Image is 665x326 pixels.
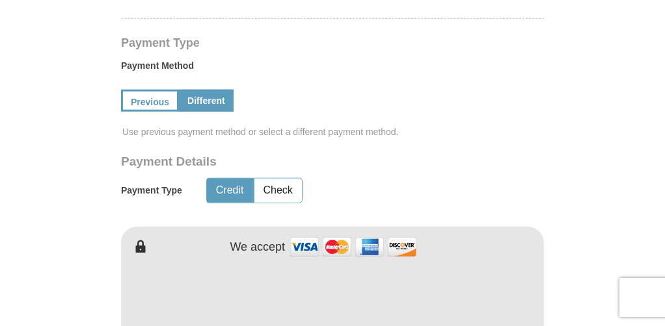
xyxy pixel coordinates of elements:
[230,240,286,255] h4: We accept
[122,125,545,138] span: Use previous payment method or select a different payment method.
[207,179,253,203] button: Credit
[288,233,418,261] img: credit cards accepted
[121,155,453,169] h3: Payment Details
[179,90,234,112] a: Different
[121,185,182,196] h5: Payment Type
[121,59,544,79] label: Payment Method
[121,90,179,112] a: Previous
[254,179,302,203] button: Check
[121,38,544,48] h4: Payment Type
